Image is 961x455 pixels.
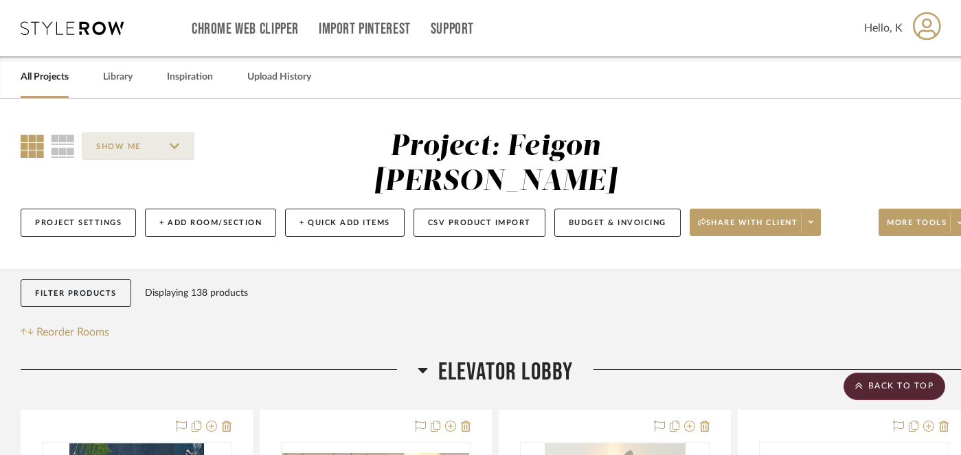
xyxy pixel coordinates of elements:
a: Upload History [247,68,311,86]
div: Displaying 138 products [145,279,248,307]
a: All Projects [21,68,69,86]
a: Library [103,68,133,86]
span: Reorder Rooms [36,324,109,340]
button: Filter Products [21,279,131,307]
button: + Add Room/Section [145,209,276,237]
button: Reorder Rooms [21,324,109,340]
scroll-to-top-button: BACK TO TOP [844,373,945,400]
a: Chrome Web Clipper [192,23,299,35]
a: Support [431,23,474,35]
span: Share with client [698,218,798,238]
a: Inspiration [167,68,213,86]
button: Project Settings [21,209,136,237]
span: Hello, K [864,20,903,36]
a: Import Pinterest [319,23,411,35]
button: + Quick Add Items [285,209,405,237]
span: ELEVATOR LOBBY [438,358,574,387]
div: Project: Feigon [PERSON_NAME] [374,132,617,196]
button: CSV Product Import [414,209,545,237]
span: More tools [887,218,947,238]
button: Budget & Invoicing [554,209,681,237]
button: Share with client [690,209,822,236]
